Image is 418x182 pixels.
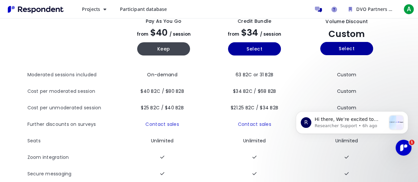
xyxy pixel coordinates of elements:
th: Seats [27,133,118,149]
th: Zoom integration [27,149,118,166]
span: $34 [241,26,258,39]
th: Cost per unmoderated session [27,100,118,116]
a: Participant database [114,3,172,15]
th: Further discounts on surveys [27,116,118,133]
span: / session [170,31,191,37]
span: Custom [337,88,357,94]
div: Credit Bundle [238,18,271,25]
span: A [403,4,414,15]
span: Participant database [120,6,167,12]
span: $21.25 B2C / $34 B2B [231,104,278,111]
button: Projects [77,3,112,15]
span: Unlimited [151,137,173,144]
button: A [402,3,415,15]
button: Keep current yearly payg plan [137,42,190,55]
iframe: Intercom live chat [396,140,411,156]
a: Message participants [312,3,325,16]
span: / session [260,31,281,37]
img: Respondent [5,4,66,15]
span: $34 B2C / $68 B2B [233,88,276,94]
a: Contact sales [145,121,179,127]
span: On-demand [147,71,177,78]
span: from [137,31,148,37]
button: Select yearly custom_static plan [320,42,373,55]
span: DVO Partners Team [356,6,401,12]
span: $25 B2C / $40 B2B [141,104,183,111]
span: from [228,31,239,37]
span: Unlimited [243,137,266,144]
a: Contact sales [238,121,271,127]
span: $40 [150,26,168,39]
button: DVO Partners Team [343,3,399,15]
span: Projects [82,6,100,12]
th: Moderated sessions included [27,67,118,83]
a: Help and support [327,3,341,16]
div: Pay as you go [146,18,181,25]
span: 63 B2C or 31 B2B [236,71,273,78]
span: $40 B2C / $80 B2B [140,88,184,94]
th: Cost per moderated session [27,83,118,100]
div: Volume Discount [325,18,368,25]
span: 1 [409,140,414,145]
iframe: Intercom notifications message [286,98,418,164]
span: Custom [337,71,357,78]
span: Custom [328,28,365,40]
button: Select yearly basic plan [228,42,281,55]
